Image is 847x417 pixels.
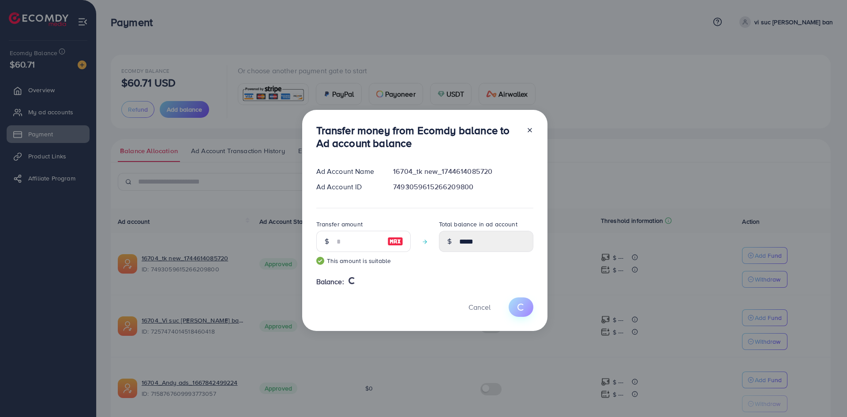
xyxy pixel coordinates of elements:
div: Ad Account ID [309,182,386,192]
div: 7493059615266209800 [386,182,540,192]
img: guide [316,257,324,265]
h3: Transfer money from Ecomdy balance to Ad account balance [316,124,519,150]
div: Ad Account Name [309,166,386,177]
span: Balance: [316,277,344,287]
small: This amount is suitable [316,256,411,265]
button: Cancel [457,297,502,316]
span: Cancel [468,302,491,312]
iframe: Chat [810,377,840,410]
label: Transfer amount [316,220,363,229]
div: 16704_tk new_1744614085720 [386,166,540,177]
img: image [387,236,403,247]
label: Total balance in ad account [439,220,517,229]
